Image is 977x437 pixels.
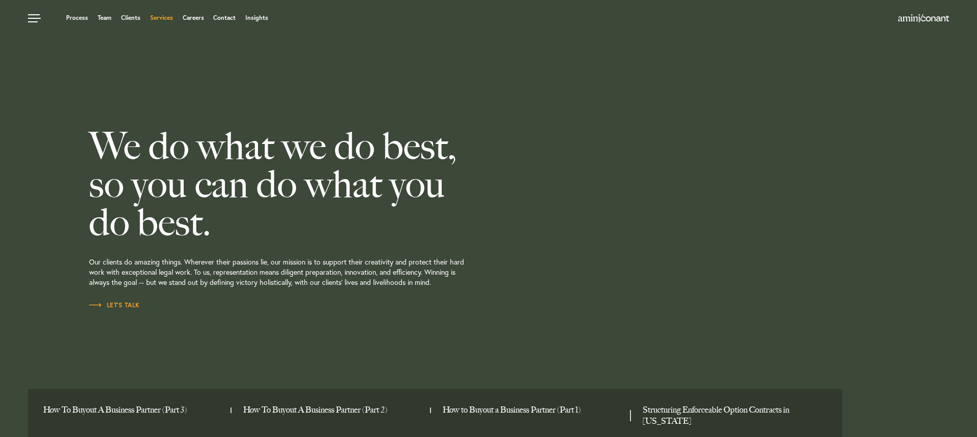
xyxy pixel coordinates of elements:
a: Team [98,15,111,21]
a: Contact [213,15,236,21]
a: Structuring Enforceable Option Contracts in Texas [643,404,822,427]
span: Let’s Talk [89,302,140,308]
a: Clients [121,15,140,21]
a: Careers [183,15,204,21]
h2: We do what we do best, so you can do what you do best. [89,127,562,242]
a: How To Buyout A Business Partner (Part 2) [243,404,423,416]
img: Amini & Conant [898,14,949,22]
a: How To Buyout A Business Partner (Part 3) [43,404,223,416]
a: How to Buyout a Business Partner (Part 1) [443,404,622,416]
a: Process [66,15,88,21]
a: Insights [245,15,268,21]
p: Our clients do amazing things. Wherever their passions lie, our mission is to support their creat... [89,242,562,300]
a: Services [150,15,173,21]
a: Let’s Talk [89,300,140,310]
